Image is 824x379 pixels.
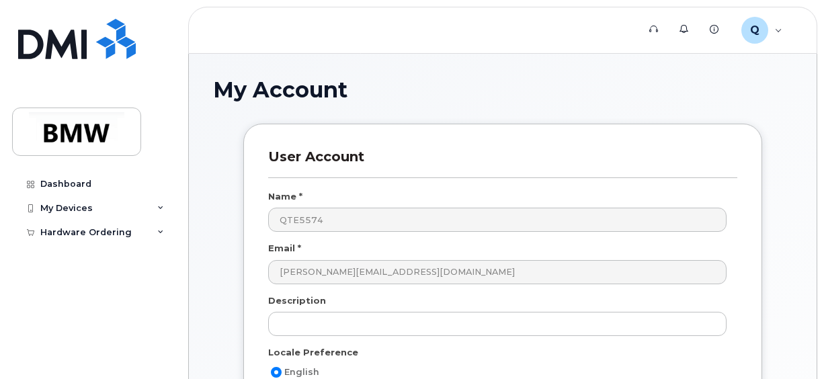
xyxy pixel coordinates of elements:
label: Name * [268,190,302,203]
label: Description [268,294,326,307]
input: English [271,367,282,378]
h1: My Account [213,78,792,101]
h3: User Account [268,149,737,177]
label: Locale Preference [268,346,358,359]
span: English [284,367,319,377]
label: Email * [268,242,301,255]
